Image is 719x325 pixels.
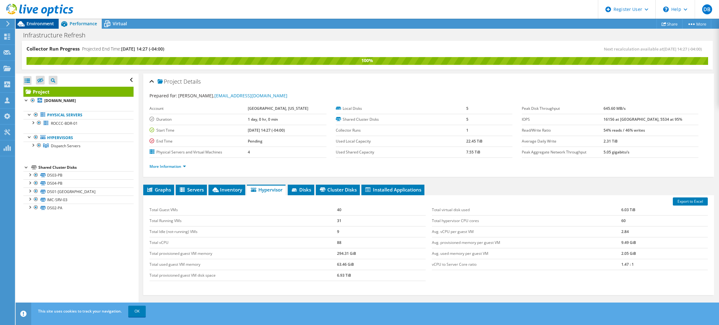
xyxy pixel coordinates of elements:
[604,138,618,144] b: 2.31 TiB
[432,205,621,216] td: Total virtual disk used
[621,205,708,216] td: 6.03 TiB
[23,171,134,179] a: DS03-PB
[178,93,287,99] span: [PERSON_NAME],
[604,117,682,122] b: 16156 at [GEOGRAPHIC_DATA], 5534 at 95%
[149,270,337,281] td: Total provisioned guest VM disk space
[604,128,645,133] b: 54% reads / 46% writes
[337,205,425,216] td: 40
[44,98,76,103] b: [DOMAIN_NAME]
[522,127,604,133] label: Read/Write Ratio
[149,248,337,259] td: Total provisioned guest VM memory
[466,106,468,111] b: 5
[149,215,337,226] td: Total Running VMs
[673,197,708,206] a: Export to Excel
[149,226,337,237] td: Total Idle (not-running) VMs
[522,138,604,144] label: Average Daily Write
[291,187,311,193] span: Disks
[466,138,482,144] b: 22.45 TiB
[466,149,480,155] b: 7.55 TiB
[149,205,337,216] td: Total Guest VMs
[621,226,708,237] td: 2.84
[23,179,134,187] a: DS04-PB
[23,142,134,150] a: Dispatch Servers
[23,204,134,212] a: DS02-PA
[23,187,134,196] a: DS01-[GEOGRAPHIC_DATA]
[702,4,712,14] span: DB
[604,106,626,111] b: 645.60 MB/s
[183,78,201,85] span: Details
[214,93,287,99] a: [EMAIL_ADDRESS][DOMAIN_NAME]
[621,237,708,248] td: 9.49 GiB
[121,46,164,52] span: [DATE] 14:27 (-04:00)
[212,187,242,193] span: Inventory
[23,111,134,119] a: Physical Servers
[682,19,711,29] a: More
[149,127,248,133] label: Start Time
[336,149,467,155] label: Used Shared Capacity
[621,215,708,226] td: 60
[336,138,467,144] label: Used Local Capacity
[337,215,425,226] td: 31
[179,187,204,193] span: Servers
[364,187,421,193] span: Installed Applications
[149,105,248,112] label: Account
[149,237,337,248] td: Total vCPU
[522,105,604,112] label: Peak Disk Throughput
[23,196,134,204] a: IMC-SRV-03
[663,7,669,12] svg: \n
[432,215,621,226] td: Total hypervisor CPU cores
[128,306,146,317] a: OK
[23,133,134,142] a: Hypervisors
[319,187,357,193] span: Cluster Disks
[149,164,186,169] a: More Information
[248,149,250,155] b: 4
[23,97,134,105] a: [DOMAIN_NAME]
[336,105,467,112] label: Local Disks
[248,106,308,111] b: [GEOGRAPHIC_DATA], [US_STATE]
[337,270,425,281] td: 6.93 TiB
[146,187,171,193] span: Graphs
[23,87,134,97] a: Project
[27,21,54,27] span: Environment
[250,187,282,193] span: Hypervisor
[621,248,708,259] td: 2.05 GiB
[248,117,278,122] b: 1 day, 0 hr, 0 min
[149,259,337,270] td: Total used guest VM memory
[604,46,705,52] span: Next recalculation available at
[432,237,621,248] td: Avg. provisioned memory per guest VM
[432,259,621,270] td: vCPU to Server Core ratio
[27,57,708,64] div: 100%
[336,116,467,123] label: Shared Cluster Disks
[621,259,708,270] td: 1.47 : 1
[248,128,285,133] b: [DATE] 14:27 (-04:00)
[51,121,78,126] span: ROCCC-BDR-01
[149,116,248,123] label: Duration
[522,149,604,155] label: Peak Aggregate Network Throughput
[337,259,425,270] td: 63.46 GiB
[20,32,95,39] h1: Infrastructure Refresh
[38,308,122,314] span: This site uses cookies to track your navigation.
[466,128,468,133] b: 1
[336,127,467,133] label: Collector Runs
[604,149,629,155] b: 5.05 gigabits/s
[466,117,468,122] b: 5
[522,116,604,123] label: IOPS
[337,248,425,259] td: 294.31 GiB
[82,46,164,52] h4: Projected End Time:
[23,119,134,127] a: ROCCC-BDR-01
[70,21,97,27] span: Performance
[149,149,248,155] label: Physical Servers and Virtual Machines
[149,93,177,99] label: Prepared for:
[663,46,702,52] span: [DATE] 14:27 (-04:00)
[337,226,425,237] td: 9
[113,21,127,27] span: Virtual
[432,248,621,259] td: Avg. used memory per guest VM
[337,237,425,248] td: 88
[51,143,81,148] span: Dispatch Servers
[248,138,262,144] b: Pending
[38,164,134,171] div: Shared Cluster Disks
[158,79,182,85] span: Project
[432,226,621,237] td: Avg. vCPU per guest VM
[149,138,248,144] label: End Time
[657,19,682,29] a: Share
